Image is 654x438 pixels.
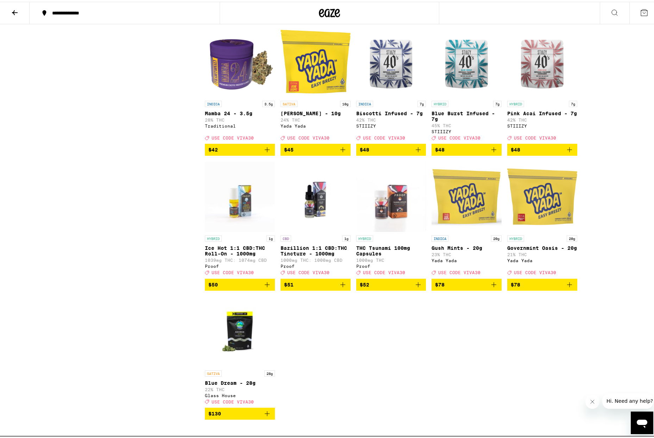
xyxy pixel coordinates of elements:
p: 7g [569,99,577,105]
button: Add to bag [281,142,351,154]
div: Proof [205,262,275,267]
span: $52 [360,280,369,286]
img: Traditional - Mamba 24 - 3.5g [205,25,275,95]
p: 10g [340,99,351,105]
p: 1000mg THC [356,256,426,261]
button: Add to bag [205,406,275,418]
p: Governmint Oasis - 20g [507,243,577,249]
p: 1000mg THC: 1000mg CBD [281,256,351,261]
span: USE CODE VIVA30 [212,134,254,138]
div: STIIIZY [507,122,577,127]
span: USE CODE VIVA30 [438,134,480,138]
p: HYBRID [507,234,524,240]
div: Proof [281,262,351,267]
span: $48 [435,145,445,151]
a: Open page for Bob Hope - 10g from Yada Yada [281,25,351,142]
span: USE CODE VIVA30 [287,134,329,138]
p: 21% THC [507,251,577,255]
p: Pink Acai Infused - 7g [507,109,577,115]
span: $78 [511,280,520,286]
img: Glass House - Blue Dream - 28g [205,295,275,365]
span: $130 [208,409,221,415]
a: Open page for Ice Hot 1:1 CBD:THC Roll-On - 1000mg from Proof [205,160,275,277]
p: Biscotti Infused - 7g [356,109,426,115]
p: HYBRID [432,99,448,105]
p: INDICA [432,234,448,240]
a: Open page for Mamba 24 - 3.5g from Traditional [205,25,275,142]
p: Blue Burst Infused - 7g [432,109,502,120]
iframe: Button to launch messaging window [631,410,653,432]
a: Open page for Blue Dream - 28g from Glass House [205,295,275,406]
p: SATIVA [205,369,222,375]
p: 28% THC [205,116,275,121]
p: 1g [342,234,351,240]
span: USE CODE VIVA30 [363,269,405,273]
button: Add to bag [356,142,426,154]
p: INDICA [205,99,222,105]
p: 1g [266,234,275,240]
p: Mamba 24 - 3.5g [205,109,275,115]
p: 23% THC [432,251,502,255]
p: Ice Hot 1:1 CBD:THC Roll-On - 1000mg [205,243,275,255]
p: SATIVA [281,99,297,105]
a: Open page for Gush Mints - 20g from Yada Yada [432,160,502,277]
span: USE CODE VIVA30 [438,269,480,273]
p: [PERSON_NAME] - 10g [281,109,351,115]
p: Blue Dream - 28g [205,378,275,384]
button: Add to bag [507,277,577,289]
span: USE CODE VIVA30 [287,269,329,273]
a: Open page for Biscotti Infused - 7g from STIIIZY [356,25,426,142]
p: INDICA [356,99,373,105]
button: Add to bag [432,142,502,154]
img: STIIIZY - Biscotti Infused - 7g [356,25,426,95]
img: Yada Yada - Gush Mints - 20g [432,160,502,230]
div: Yada Yada [432,257,502,261]
button: Add to bag [281,277,351,289]
p: HYBRID [507,99,524,105]
span: $48 [360,145,369,151]
img: Proof - Ice Hot 1:1 CBD:THC Roll-On - 1000mg [205,160,275,230]
button: Add to bag [432,277,502,289]
span: $42 [208,145,218,151]
a: Open page for Pink Acai Infused - 7g from STIIIZY [507,25,577,142]
p: 1039mg THC: 1074mg CBD [205,256,275,261]
img: STIIIZY - Pink Acai Infused - 7g [507,25,577,95]
div: Proof [356,262,426,267]
span: $51 [284,280,294,286]
span: $45 [284,145,294,151]
div: Yada Yada [507,257,577,261]
p: 45% THC [432,122,502,126]
p: HYBRID [205,234,222,240]
p: 3.5g [262,99,275,105]
img: Yada Yada - Bob Hope - 10g [281,25,351,95]
img: Proof - Bazillion 1:1 CBD:THC Tincture - 1000mg [281,160,351,230]
span: USE CODE VIVA30 [212,269,254,273]
span: USE CODE VIVA30 [514,269,556,273]
p: Bazillion 1:1 CBD:THC Tincture - 1000mg [281,243,351,255]
p: CBD [281,234,291,240]
img: Yada Yada - Governmint Oasis - 20g [507,160,577,230]
a: Open page for Blue Burst Infused - 7g from STIIIZY [432,25,502,142]
span: $78 [435,280,445,286]
p: 28g [264,369,275,375]
div: Glass House [205,391,275,396]
span: USE CODE VIVA30 [212,398,254,402]
button: Add to bag [205,142,275,154]
p: 20g [491,234,502,240]
p: 7g [493,99,502,105]
button: Add to bag [356,277,426,289]
p: HYBRID [356,234,373,240]
span: $48 [511,145,520,151]
span: USE CODE VIVA30 [363,134,405,138]
a: Open page for Bazillion 1:1 CBD:THC Tincture - 1000mg from Proof [281,160,351,277]
span: USE CODE VIVA30 [514,134,556,138]
p: 24% THC [281,116,351,121]
img: STIIIZY - Blue Burst Infused - 7g [432,25,502,95]
span: $50 [208,280,218,286]
a: Open page for THC Tsunami 100mg Capsules from Proof [356,160,426,277]
div: Yada Yada [281,122,351,127]
p: Gush Mints - 20g [432,243,502,249]
button: Add to bag [205,277,275,289]
img: Proof - THC Tsunami 100mg Capsules [356,160,426,230]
